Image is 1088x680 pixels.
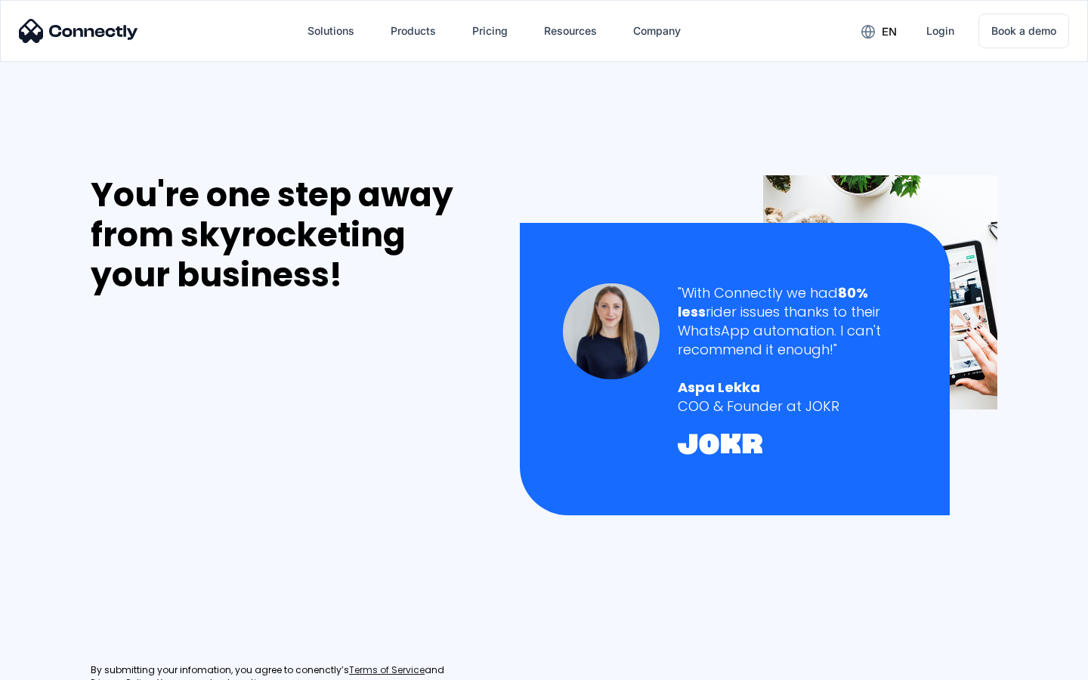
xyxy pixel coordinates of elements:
[633,20,681,42] div: Company
[91,313,317,646] iframe: Form 0
[978,14,1069,48] a: Book a demo
[472,20,508,42] div: Pricing
[678,283,907,360] div: "With Connectly we had rider issues thanks to their WhatsApp automation. I can't recommend it eno...
[882,21,897,42] div: en
[91,175,488,295] div: You're one step away from skyrocketing your business!
[914,13,966,49] a: Login
[926,20,954,42] div: Login
[544,20,597,42] div: Resources
[30,654,91,675] ul: Language list
[391,20,436,42] div: Products
[460,13,520,49] a: Pricing
[678,378,760,397] strong: Aspa Lekka
[308,20,354,42] div: Solutions
[19,19,138,43] img: Connectly Logo
[678,283,868,321] strong: 80% less
[15,654,91,675] aside: Language selected: English
[678,397,907,416] div: COO & Founder at JOKR
[349,664,425,677] a: Terms of Service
